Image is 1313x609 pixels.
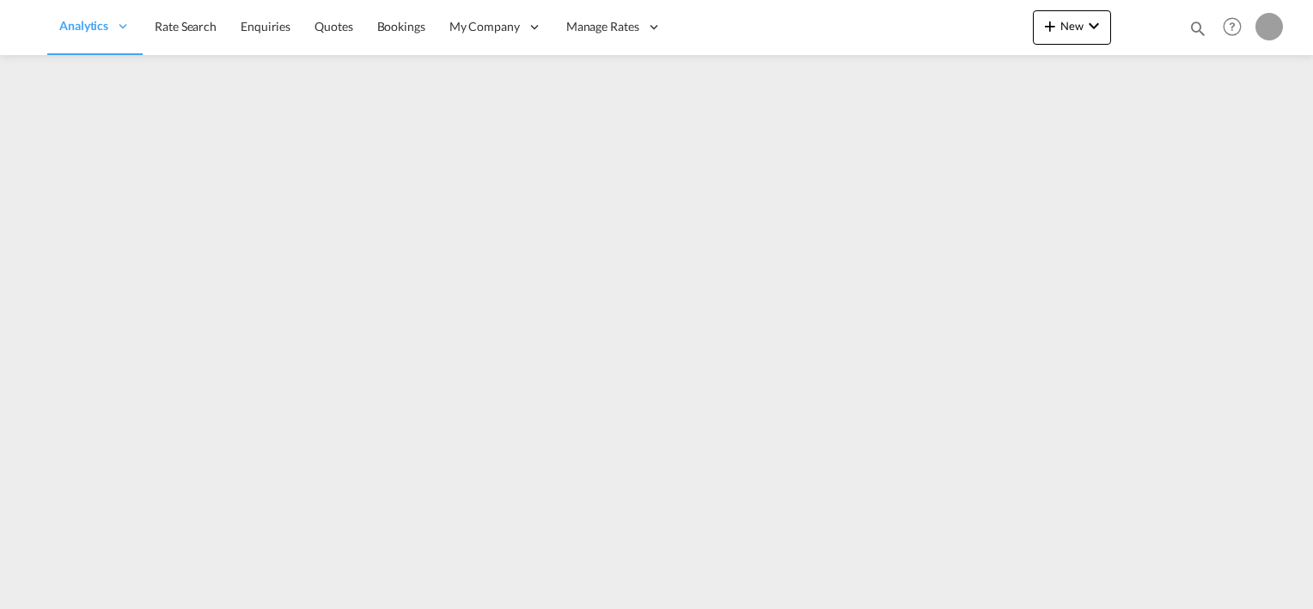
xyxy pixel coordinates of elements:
[1188,19,1207,45] div: icon-magnify
[315,19,352,34] span: Quotes
[155,19,217,34] span: Rate Search
[1188,19,1207,38] md-icon: icon-magnify
[377,19,425,34] span: Bookings
[1033,10,1111,45] button: icon-plus 400-fgNewicon-chevron-down
[1084,15,1104,36] md-icon: icon-chevron-down
[1040,15,1060,36] md-icon: icon-plus 400-fg
[241,19,290,34] span: Enquiries
[59,17,108,34] span: Analytics
[449,18,520,35] span: My Company
[1218,12,1255,43] div: Help
[566,18,639,35] span: Manage Rates
[1218,12,1247,41] span: Help
[1040,19,1104,33] span: New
